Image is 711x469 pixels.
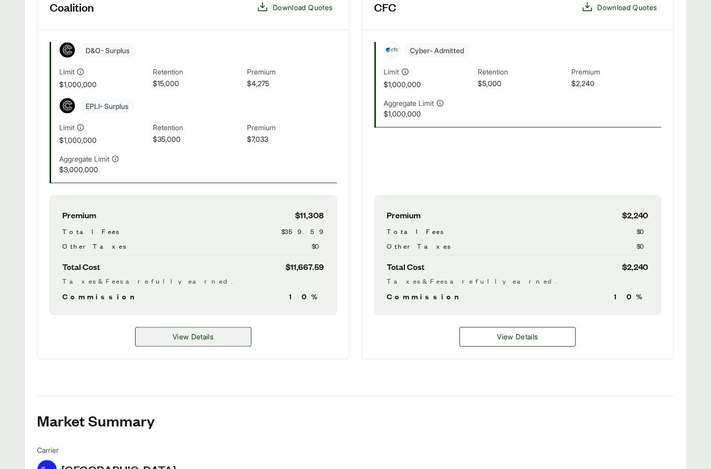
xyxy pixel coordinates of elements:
[59,135,149,145] span: $1,000,000
[247,122,337,134] span: Premium
[614,290,649,302] span: 10 %
[247,134,337,145] span: $7,033
[62,290,139,302] span: Commission
[37,445,176,456] span: Carrier
[598,2,657,13] span: Download Quotes
[247,66,337,78] span: Premium
[387,290,464,302] span: Commission
[59,164,149,175] span: $3,000,000
[459,327,576,347] button: View Details
[387,208,421,222] span: Premium
[312,241,324,251] span: $0
[59,122,74,133] span: Limit
[296,208,324,222] span: $11,308
[153,66,243,78] span: Retention
[637,226,649,237] span: $0
[135,327,252,347] a: Coalition details
[62,260,100,273] span: Total Cost
[637,241,649,251] span: $0
[247,78,337,90] span: $4,275
[62,208,96,222] span: Premium
[572,78,662,90] span: $2,240
[153,122,243,134] span: Retention
[286,260,324,273] span: $11,667.59
[37,413,674,429] h2: Market Summary
[59,153,109,164] span: Aggregate Limit
[622,208,649,222] span: $2,240
[384,98,434,108] span: Aggregate Limit
[60,98,75,113] img: Coalition
[387,241,451,251] span: Other Taxes
[478,66,568,78] span: Retention
[59,66,74,77] span: Limit
[384,108,474,119] span: $1,000,000
[62,226,119,237] span: Total Fees
[60,43,75,58] img: Coalition
[282,226,324,237] span: $359.59
[478,78,568,90] span: $5,000
[404,43,471,58] span: Cyber - Admitted
[622,260,649,273] span: $2,240
[153,134,243,145] span: $35,000
[62,276,324,286] div: Taxes & Fees are fully earned.
[79,43,136,58] span: D&O - Surplus
[79,99,135,113] span: EPLI - Surplus
[387,276,649,286] div: Taxes & Fees are fully earned.
[173,332,214,342] span: View Details
[459,327,576,347] a: CFC details
[385,43,400,58] img: CFC
[384,79,474,90] span: $1,000,000
[384,66,399,77] span: Limit
[572,66,662,78] span: Premium
[273,2,332,13] span: Download Quotes
[497,332,538,342] span: View Details
[62,241,126,251] span: Other Taxes
[153,78,243,90] span: $15,000
[135,327,252,347] button: View Details
[289,290,324,302] span: 10 %
[59,79,149,90] span: $1,000,000
[387,226,444,237] span: Total Fees
[387,260,425,273] span: Total Cost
